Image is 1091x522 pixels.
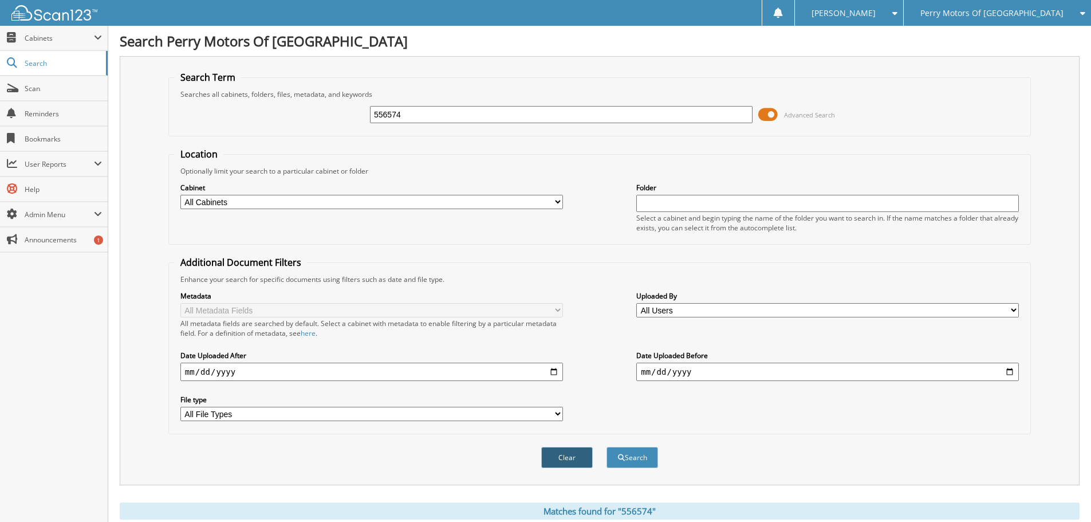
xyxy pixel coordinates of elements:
span: Search [25,58,100,68]
span: Admin Menu [25,210,94,219]
span: Bookmarks [25,134,102,144]
label: Cabinet [180,183,563,193]
div: 1 [94,236,103,245]
img: scan123-logo-white.svg [11,5,97,21]
span: Help [25,185,102,194]
span: Cabinets [25,33,94,43]
div: Optionally limit your search to a particular cabinet or folder [175,166,1025,176]
span: Announcements [25,235,102,245]
span: [PERSON_NAME] [812,10,876,17]
span: User Reports [25,159,94,169]
div: Searches all cabinets, folders, files, metadata, and keywords [175,89,1025,99]
label: File type [180,395,563,405]
legend: Additional Document Filters [175,256,307,269]
label: Folder [636,183,1019,193]
input: start [180,363,563,381]
a: here [301,328,316,338]
label: Metadata [180,291,563,301]
button: Search [606,447,658,468]
div: Matches found for "556574" [120,503,1080,520]
label: Date Uploaded Before [636,351,1019,360]
legend: Location [175,148,223,160]
div: Select a cabinet and begin typing the name of the folder you want to search in. If the name match... [636,213,1019,233]
span: Scan [25,84,102,93]
span: Perry Motors Of [GEOGRAPHIC_DATA] [920,10,1064,17]
h1: Search Perry Motors Of [GEOGRAPHIC_DATA] [120,32,1080,50]
legend: Search Term [175,71,241,84]
label: Uploaded By [636,291,1019,301]
input: end [636,363,1019,381]
button: Clear [541,447,593,468]
div: All metadata fields are searched by default. Select a cabinet with metadata to enable filtering b... [180,319,563,338]
div: Enhance your search for specific documents using filters such as date and file type. [175,274,1025,284]
label: Date Uploaded After [180,351,563,360]
span: Reminders [25,109,102,119]
span: Advanced Search [784,111,835,119]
